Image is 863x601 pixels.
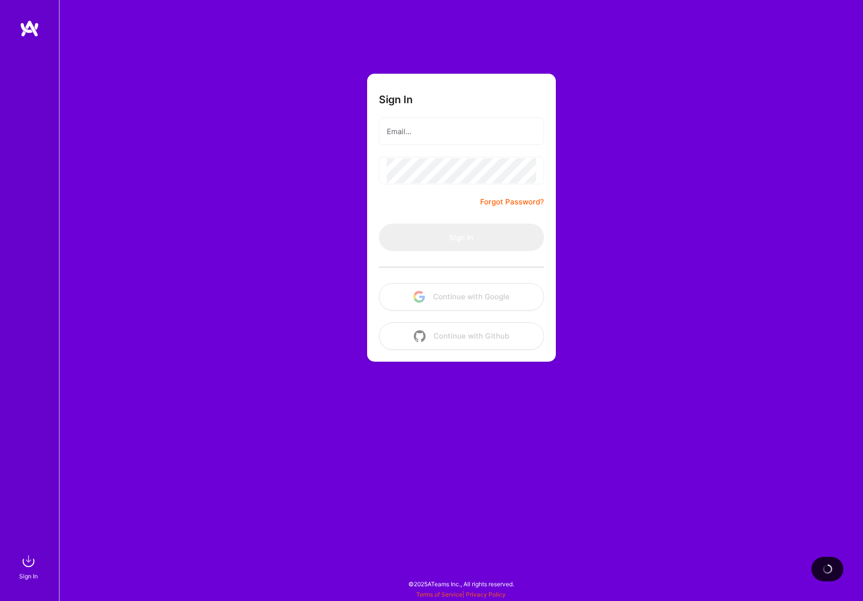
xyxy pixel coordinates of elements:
a: sign inSign In [21,551,38,581]
div: Sign In [19,571,38,581]
img: sign in [19,551,38,571]
a: Forgot Password? [480,196,544,208]
img: loading [823,564,833,574]
button: Continue with Google [379,283,544,311]
a: Privacy Policy [466,591,506,598]
span: | [416,591,506,598]
img: icon [413,291,425,303]
button: Continue with Github [379,322,544,350]
img: icon [414,330,426,342]
input: Email... [387,119,536,144]
a: Terms of Service [416,591,462,598]
button: Sign In [379,224,544,251]
div: © 2025 ATeams Inc., All rights reserved. [59,572,863,596]
h3: Sign In [379,93,413,106]
img: logo [20,20,39,37]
